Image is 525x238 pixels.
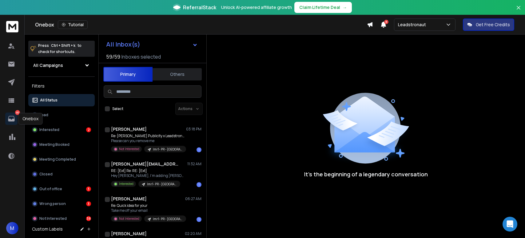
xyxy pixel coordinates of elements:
p: Re: Quick idea for your [111,203,185,208]
span: Ctrl + Shift + k [50,42,76,49]
button: Meeting Booked [28,138,95,151]
div: 3 [86,201,91,206]
button: All Inbox(s) [101,38,203,51]
button: Meeting Completed [28,153,95,166]
button: Primary [103,67,153,82]
p: Hey [PERSON_NAME], I’m adding [PERSON_NAME] [111,173,185,178]
button: Claim Lifetime Deal→ [294,2,352,13]
div: Onebox [35,20,367,29]
div: 3 [86,187,91,191]
p: Press to check for shortcuts. [38,43,82,55]
span: 8 [384,20,388,24]
p: Take me off your email [111,208,185,213]
button: Lead [28,109,95,121]
p: Please can you remove me [111,138,185,143]
p: Lead [39,113,48,117]
div: 1 [197,217,201,222]
div: 38 [86,216,91,221]
p: 02:20 AM [185,231,201,236]
p: Interested [119,182,133,186]
button: All Status [28,94,95,106]
button: Tutorial [58,20,88,29]
button: Get Free Credits [463,18,514,31]
span: 59 / 59 [106,53,120,60]
label: Select [112,106,123,111]
p: Closed [39,172,53,177]
p: Meeting Booked [39,142,70,147]
button: Others [153,68,202,81]
p: 46 [15,110,20,115]
p: Imr1- PR - [GEOGRAPHIC_DATA] [147,182,177,187]
div: 1 [197,182,201,187]
span: ReferralStack [183,4,216,11]
button: Close banner [515,4,523,18]
h3: Inboxes selected [121,53,161,60]
p: Imr1- PR - [GEOGRAPHIC_DATA] [153,147,182,152]
h3: Custom Labels [32,226,63,232]
h1: [PERSON_NAME] [111,231,147,237]
p: It’s the beginning of a legendary conversation [304,170,428,178]
button: Not Interested38 [28,212,95,225]
h1: All Campaigns [33,62,63,68]
button: M [6,222,18,234]
h1: All Inbox(s) [106,41,140,47]
div: Open Intercom Messenger [503,217,517,232]
p: Get Free Credits [476,22,510,28]
h1: [PERSON_NAME] [111,126,147,132]
button: Interested2 [28,124,95,136]
a: 46 [5,113,18,125]
button: Wrong person3 [28,198,95,210]
p: Unlock AI-powered affiliate growth [221,4,292,10]
button: All Campaigns [28,59,95,72]
p: Meeting Completed [39,157,76,162]
p: 06:27 AM [185,196,201,201]
p: Leadstronaut [398,22,428,28]
p: Not Interested [119,147,139,151]
p: Re: [PERSON_NAME] Publicity x Leadstronaut [111,133,185,138]
p: Interested [39,127,59,132]
p: 11:32 AM [187,162,201,166]
span: → [343,4,347,10]
h1: [PERSON_NAME][EMAIL_ADDRESS][DOMAIN_NAME] [111,161,179,167]
p: Imr1- PR - [GEOGRAPHIC_DATA] [153,217,182,221]
p: Not Interested [39,216,67,221]
p: Not Interested [119,216,139,221]
p: Out of office [39,187,62,191]
div: 2 [86,127,91,132]
p: RE: [Ext] Re: RE: [Ext] [111,168,185,173]
p: 03:18 PM [186,127,201,132]
div: Onebox [18,113,42,125]
p: Wrong person [39,201,66,206]
h1: [PERSON_NAME] [111,196,147,202]
p: All Status [40,98,58,103]
h3: Filters [28,82,95,90]
div: 1 [197,147,201,152]
button: Out of office3 [28,183,95,195]
button: Closed [28,168,95,180]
